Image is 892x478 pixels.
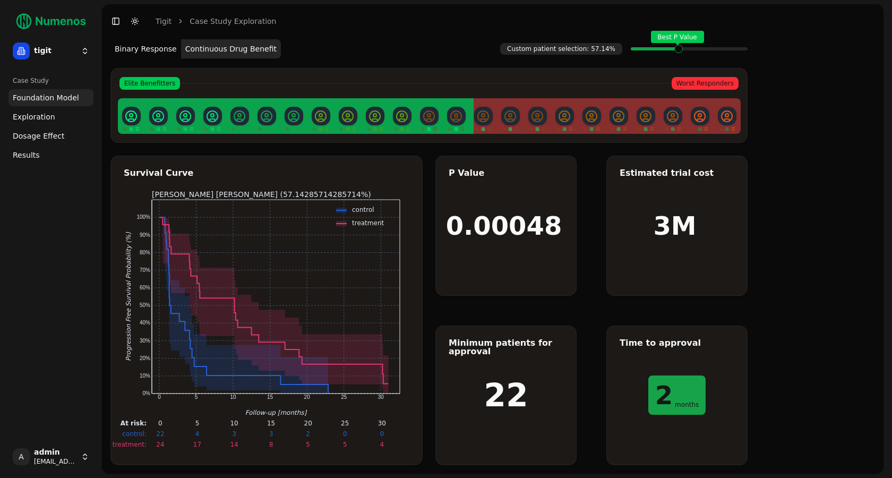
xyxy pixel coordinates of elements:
[156,16,171,27] a: tigit
[125,232,132,361] text: Progression Free Survival Probability (%)
[195,430,200,438] text: 4
[267,420,275,427] text: 15
[230,394,236,400] text: 10
[306,430,310,438] text: 2
[672,77,739,90] span: Worst Responders
[653,213,696,238] h1: 3M
[8,89,93,106] a: Foundation Model
[352,219,384,227] text: treatment
[675,402,699,408] span: months
[343,441,347,448] text: 5
[34,46,76,56] span: tigit
[152,190,371,199] text: [PERSON_NAME] [PERSON_NAME] (57.14285714285714%)
[156,430,164,438] text: 22
[119,77,180,90] span: Elite Benefitters
[34,457,76,466] span: [EMAIL_ADDRESS]
[655,382,673,408] h1: 2
[156,441,164,448] text: 24
[8,72,93,89] div: Case Study
[158,394,161,400] text: 0
[13,92,79,103] span: Foundation Model
[304,394,311,400] text: 20
[140,355,150,361] text: 20%
[13,112,55,122] span: Exploration
[232,430,236,438] text: 3
[140,320,150,326] text: 40%
[8,8,93,34] img: Numenos
[500,43,622,55] span: Custom patient selection: 57.14%
[245,409,307,416] text: Follow-up [months]
[13,131,64,141] span: Dosage Effect
[341,420,349,427] text: 25
[140,285,150,291] text: 60%
[484,379,528,411] h1: 22
[8,444,93,470] button: Aadmin[EMAIL_ADDRESS]
[341,394,347,400] text: 25
[378,394,384,400] text: 30
[140,373,150,379] text: 10%
[143,390,151,396] text: 0%
[193,441,201,448] text: 17
[343,430,347,438] text: 0
[110,39,181,58] button: Binary Response
[352,206,374,214] text: control
[140,338,150,344] text: 30%
[230,441,238,448] text: 14
[651,31,704,43] span: Best P Value
[304,420,312,427] text: 20
[8,108,93,125] a: Exploration
[13,448,30,465] span: A
[190,16,276,27] a: Case Study Exploration
[195,394,198,400] text: 5
[230,420,238,427] text: 10
[156,16,277,27] nav: breadcrumb
[195,420,200,427] text: 5
[267,394,273,400] text: 15
[269,441,273,448] text: 8
[446,213,562,238] h1: 0.00048
[136,214,150,220] text: 100%
[140,302,150,308] text: 50%
[8,38,93,64] button: tigit
[122,430,147,438] text: control:
[140,267,150,273] text: 70%
[140,250,150,255] text: 80%
[124,169,409,177] div: Survival Curve
[8,127,93,144] a: Dosage Effect
[140,232,150,238] text: 90%
[13,150,40,160] span: Results
[158,420,162,427] text: 0
[113,441,147,448] text: treatment:
[34,448,76,457] span: admin
[380,441,384,448] text: 4
[378,420,386,427] text: 30
[181,39,281,58] button: Continuous Drug Benefit
[8,147,93,164] a: Results
[306,441,310,448] text: 5
[269,430,273,438] text: 3
[121,420,147,427] text: At risk:
[380,430,384,438] text: 0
